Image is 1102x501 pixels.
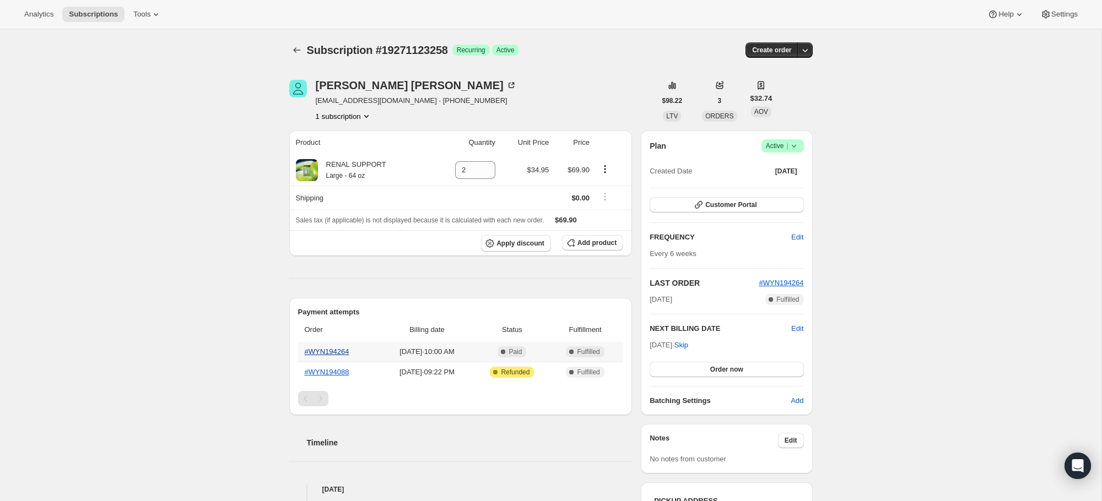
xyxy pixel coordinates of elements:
[666,112,678,120] span: LTV
[307,44,448,56] span: Subscription #19271123258
[555,216,577,224] span: $69.90
[318,159,386,181] div: RENAL SUPPORT
[552,130,593,155] th: Price
[711,93,728,108] button: 3
[305,347,349,356] a: #WYN194264
[752,46,791,55] span: Create order
[481,235,551,252] button: Apply discount
[705,200,757,209] span: Customer Portal
[791,395,803,406] span: Add
[656,93,689,108] button: $98.22
[650,433,778,448] h3: Notes
[791,323,803,334] button: Edit
[289,186,432,210] th: Shipping
[650,362,803,377] button: Order now
[383,367,471,378] span: [DATE] · 09:22 PM
[746,42,798,58] button: Create order
[527,166,549,174] span: $34.95
[18,7,60,22] button: Analytics
[785,436,797,445] span: Edit
[289,130,432,155] th: Product
[650,395,791,406] h6: Batching Settings
[316,111,372,122] button: Product actions
[662,96,683,105] span: $98.22
[650,166,692,177] span: Created Date
[705,112,733,120] span: ORDERS
[650,232,791,243] h2: FREQUENCY
[477,324,547,335] span: Status
[650,323,791,334] h2: NEXT BILLING DATE
[432,130,499,155] th: Quantity
[650,294,672,305] span: [DATE]
[577,368,599,377] span: Fulfilled
[650,341,688,349] span: [DATE] ·
[650,140,666,151] h2: Plan
[289,484,633,495] h4: [DATE]
[496,46,515,55] span: Active
[307,437,633,448] h2: Timeline
[316,80,517,91] div: [PERSON_NAME] [PERSON_NAME]
[754,108,768,116] span: AOV
[650,197,803,213] button: Customer Portal
[501,368,530,377] span: Refunded
[650,455,726,463] span: No notes from customer
[759,277,804,288] button: #WYN194264
[62,7,125,22] button: Subscriptions
[650,277,759,288] h2: LAST ORDER
[596,163,614,175] button: Product actions
[298,307,624,318] h2: Payment attempts
[674,340,688,351] span: Skip
[289,80,307,97] span: Cynthia Suarez
[710,365,743,374] span: Order now
[296,216,544,224] span: Sales tax (if applicable) is not displayed because it is calculated with each new order.
[1065,453,1091,479] div: Open Intercom Messenger
[554,324,617,335] span: Fulfillment
[562,235,623,251] button: Add product
[499,130,552,155] th: Unit Price
[127,7,168,22] button: Tools
[981,7,1031,22] button: Help
[577,347,599,356] span: Fulfilled
[1051,10,1078,19] span: Settings
[298,391,624,406] nav: Pagination
[718,96,722,105] span: 3
[568,166,590,174] span: $69.90
[784,392,810,410] button: Add
[383,346,471,357] span: [DATE] · 10:00 AM
[298,318,381,342] th: Order
[759,279,804,287] a: #WYN194264
[316,95,517,106] span: [EMAIL_ADDRESS][DOMAIN_NAME] · [PHONE_NUMBER]
[776,295,799,304] span: Fulfilled
[769,164,804,179] button: [DATE]
[778,433,804,448] button: Edit
[668,336,695,354] button: Skip
[509,347,522,356] span: Paid
[305,368,349,376] a: #WYN194088
[786,141,788,150] span: |
[133,10,150,19] span: Tools
[326,172,365,179] small: Large - 64 oz
[785,228,810,246] button: Edit
[496,239,544,248] span: Apply discount
[750,93,773,104] span: $32.74
[998,10,1013,19] span: Help
[650,249,696,258] span: Every 6 weeks
[766,140,800,151] span: Active
[596,190,614,203] button: Shipping actions
[289,42,305,58] button: Subscriptions
[775,167,797,176] span: [DATE]
[1034,7,1084,22] button: Settings
[69,10,118,19] span: Subscriptions
[571,194,590,202] span: $0.00
[383,324,471,335] span: Billing date
[24,10,53,19] span: Analytics
[577,238,617,247] span: Add product
[791,232,803,243] span: Edit
[457,46,485,55] span: Recurring
[296,159,318,181] img: product img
